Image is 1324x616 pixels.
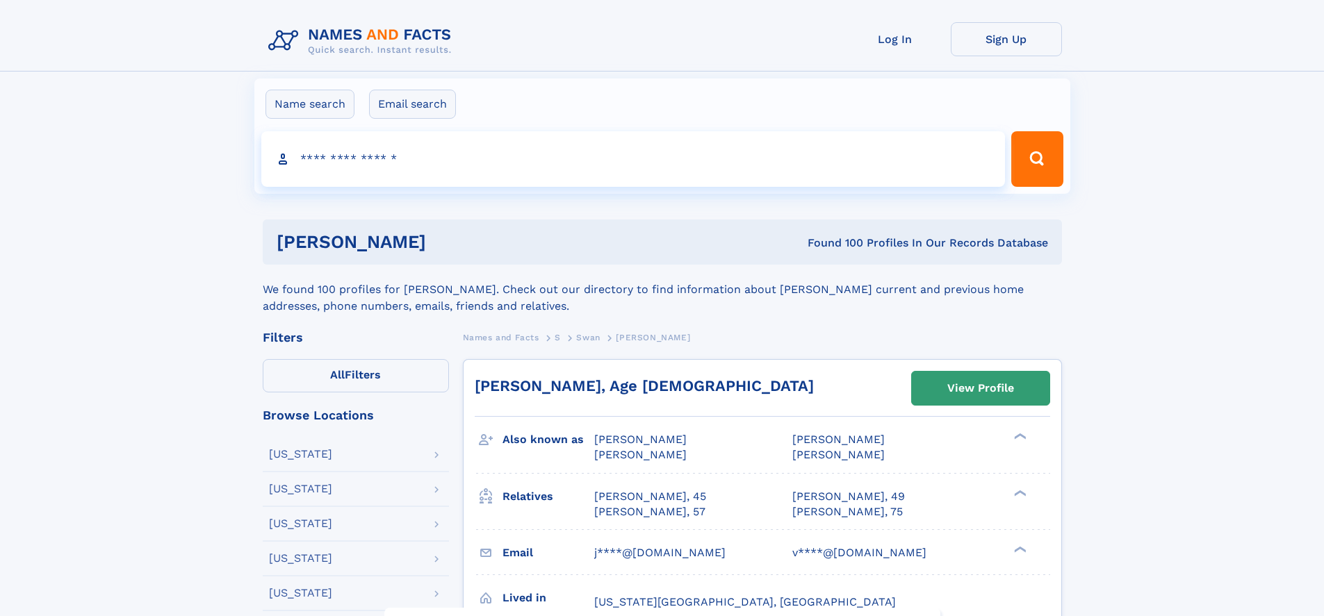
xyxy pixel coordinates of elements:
div: [US_STATE] [269,449,332,460]
span: [PERSON_NAME] [792,433,885,446]
span: [PERSON_NAME] [594,448,687,461]
a: Sign Up [951,22,1062,56]
a: [PERSON_NAME], 45 [594,489,706,504]
div: Found 100 Profiles In Our Records Database [616,235,1048,251]
div: [US_STATE] [269,588,332,599]
div: ❯ [1011,488,1027,497]
span: Swan [576,333,600,342]
span: S [555,333,561,342]
div: [US_STATE] [269,553,332,564]
h3: Also known as [502,428,594,451]
label: Name search [265,90,354,119]
a: [PERSON_NAME], Age [DEMOGRAPHIC_DATA] [475,377,814,394]
a: View Profile [912,372,1049,405]
h3: Lived in [502,586,594,610]
div: View Profile [947,372,1014,404]
span: [PERSON_NAME] [616,333,690,342]
div: ❯ [1011,544,1027,553]
span: [PERSON_NAME] [594,433,687,446]
div: ❯ [1011,432,1027,441]
label: Filters [263,359,449,392]
a: Names and Facts [463,328,539,346]
h3: Relatives [502,485,594,508]
h1: [PERSON_NAME] [277,233,617,251]
a: S [555,328,561,346]
div: We found 100 profiles for [PERSON_NAME]. Check out our directory to find information about [PERSO... [263,265,1062,315]
div: Browse Locations [263,409,449,422]
span: [US_STATE][GEOGRAPHIC_DATA], [GEOGRAPHIC_DATA] [594,595,896,608]
span: [PERSON_NAME] [792,448,885,461]
button: Search Button [1011,131,1063,187]
div: [US_STATE] [269,518,332,529]
img: Logo Names and Facts [263,22,463,60]
a: [PERSON_NAME], 49 [792,489,905,504]
div: [US_STATE] [269,483,332,494]
div: Filters [263,331,449,344]
a: Log In [840,22,951,56]
input: search input [261,131,1006,187]
a: Swan [576,328,600,346]
label: Email search [369,90,456,119]
a: [PERSON_NAME], 57 [594,504,705,519]
span: All [330,368,345,381]
h3: Email [502,541,594,565]
a: [PERSON_NAME], 75 [792,504,903,519]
